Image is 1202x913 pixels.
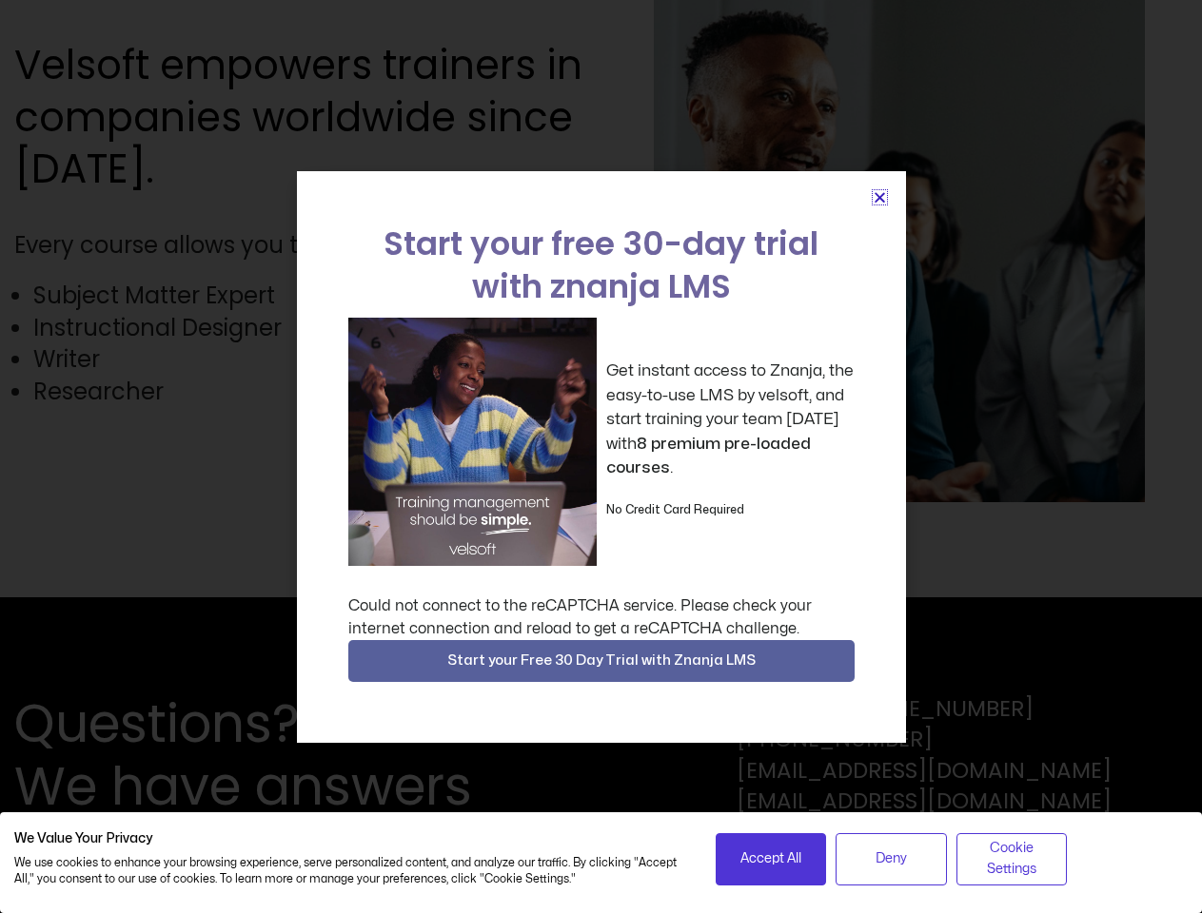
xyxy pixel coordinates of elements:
[716,833,827,885] button: Accept all cookies
[348,640,855,682] button: Start your Free 30 Day Trial with Znanja LMS
[14,855,687,887] p: We use cookies to enhance your browsing experience, serve personalized content, and analyze our t...
[956,833,1068,885] button: Adjust cookie preferences
[606,436,811,476] strong: 8 premium pre-loaded courses
[606,359,855,480] p: Get instant access to Znanja, the easy-to-use LMS by velsoft, and start training your team [DATE]...
[348,223,855,308] h2: Start your free 30-day trial with znanja LMS
[876,848,907,869] span: Deny
[348,594,855,640] div: Could not connect to the reCAPTCHA service. Please check your internet connection and reload to g...
[606,504,744,515] strong: No Credit Card Required
[873,190,887,204] a: Close
[969,838,1055,881] span: Cookie Settings
[14,830,687,847] h2: We Value Your Privacy
[836,833,947,885] button: Deny all cookies
[740,848,801,869] span: Accept All
[348,318,597,566] img: a woman sitting at her laptop dancing
[447,650,756,672] span: Start your Free 30 Day Trial with Znanja LMS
